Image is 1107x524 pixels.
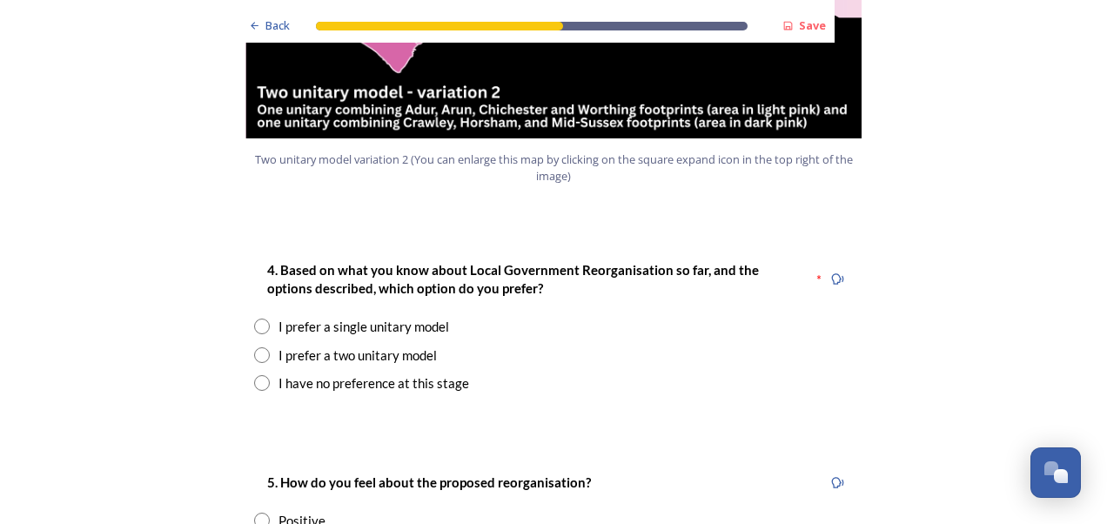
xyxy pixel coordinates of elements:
[278,317,449,337] div: I prefer a single unitary model
[278,373,469,393] div: I have no preference at this stage
[253,151,854,185] span: Two unitary model variation 2 (You can enlarge this map by clicking on the square expand icon in ...
[265,17,290,34] span: Back
[799,17,826,33] strong: Save
[278,346,437,366] div: I prefer a two unitary model
[1030,447,1081,498] button: Open Chat
[267,262,761,296] strong: 4. Based on what you know about Local Government Reorganisation so far, and the options described...
[267,474,591,490] strong: 5. How do you feel about the proposed reorganisation?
